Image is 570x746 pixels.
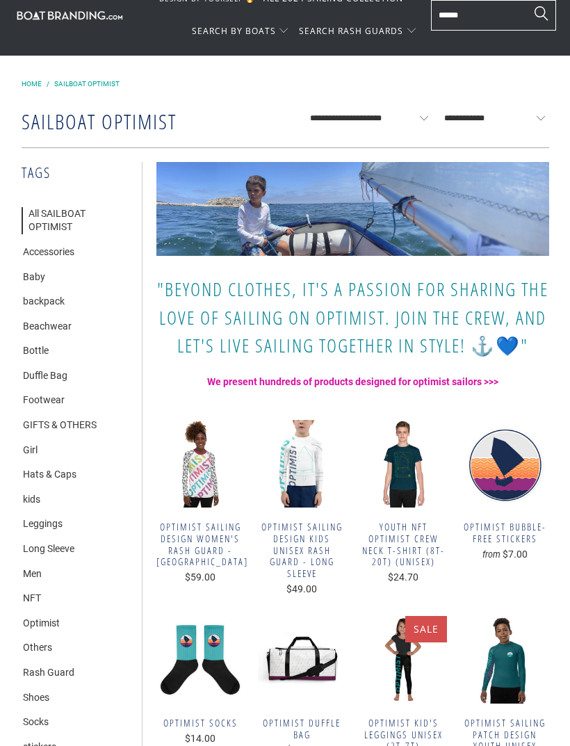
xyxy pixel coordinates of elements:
img: Boatbranding Rash Guard 2T Optimist sailing design Kids unisex Rash Guard - Long Sleeve Sailing-G... [258,420,345,508]
a: Men [22,567,42,581]
span: / [47,80,49,88]
img: Boatbranding Rash Guard XS Optimist sailing design women's Rash Guard - Long Sleeve Sailing-Gift ... [156,420,244,508]
span: SEARCH RASH GUARDS [299,25,403,37]
span: $49.00 [286,583,317,594]
a: Optimist Socks $14.00 [156,717,244,745]
a: Optimist Bubble-free stickers from $7.00 [461,521,548,560]
span: Youth NFT Optimist crew neck t-shirt (8T-20T) (Unisex) [359,521,447,568]
img: Boatbranding Rash Guard 8 Optimist sailing patch design Youth Unisex Rash Guard - Long Sleeve Sai... [461,616,548,704]
a: Footwear [22,394,65,407]
a: Long Sleeve [22,542,74,556]
img: Boatbranding Optimist Duffle bag Sailing-Gift Regatta Yacht Sailing-Lifestyle Sailing-Apparel Nau... [258,616,345,704]
a: SAILBOAT OPTIMIST [54,80,120,88]
a: All SAILBOAT OPTIMIST [22,207,107,234]
a: Duffle Bag [22,369,67,383]
span: Optimist Duffle bag [258,717,345,741]
a: Home [22,80,42,88]
a: Optimist Kid's Leggings Unisex (2T-7T) Optimist Kid's Leggings Unisex (2T-7T) [359,616,447,704]
span: Optimist Bubble-free stickers [461,521,548,545]
a: Optimist sailing design women's Rash Guard - [GEOGRAPHIC_DATA] $59.00 [156,521,244,583]
img: Boatbranding 8 Youth NFT Optimist crew neck t-shirt (8T-20T) (Unisex) Sailing-Gift Regatta Yacht ... [359,420,447,508]
a: Hats & Caps [22,468,76,482]
a: Baby [22,270,45,284]
span: $14.00 [185,733,215,744]
span: Optimist sailing design Kids unisex Rash Guard - Long Sleeve [258,521,345,580]
a: Accessories [22,245,74,259]
a: Optimist sailing design Kids unisex Rash Guard - Long Sleeve $49.00 [258,521,345,595]
span: Optimist Socks [156,717,244,729]
img: Boatbranding 5.5″×5.5″ Optimist Bubble-free stickers Sailing-Gift Regatta Yacht Sailing-Lifestyle... [461,420,548,508]
img: Optimist Kid's Leggings Unisex (2T-7T) [359,616,447,704]
strong: We present hundreds of products designed for optimist sailors >>> [207,376,498,387]
img: Boatbranding [14,8,125,22]
span: $24.70 [388,571,418,583]
a: Others [22,641,52,655]
a: Bottle [22,344,49,358]
a: Optimist [22,617,60,631]
a: Youth NFT Optimist crew neck t-shirt (8T-20T) (Unisex) $24.70 [359,521,447,583]
a: NFT [22,592,41,606]
a: Shoes [22,691,49,705]
a: Leggings [22,517,63,531]
a: kids [22,493,40,507]
img: Boatbranding M Optimist Socks Sailing-Gift Regatta Yacht Sailing-Lifestyle Sailing-Apparel Nautic... [156,616,244,704]
a: Rash Guard [22,666,74,680]
a: backpack [22,295,65,309]
a: Girl [22,444,38,457]
span: Sale [414,622,439,635]
h1: SAILBOAT OPTIMIST [22,103,279,137]
summary: SEARCH BY BOATS [192,15,290,48]
span: "Beyond clothes, it's a passion for sharing the love of sailing on Optimist. Join the crew, and l... [157,276,548,358]
span: $59.00 [185,571,215,583]
a: Beachwear [22,320,72,334]
a: Socks [22,715,49,729]
summary: SEARCH RASH GUARDS [299,15,417,48]
span: Optimist sailing design women's Rash Guard - [GEOGRAPHIC_DATA] [156,521,244,568]
span: SEARCH BY BOATS [192,25,276,37]
a: GIFTS & OTHERS [22,419,97,432]
em: from [482,549,500,560]
span: $7.00 [503,549,528,560]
